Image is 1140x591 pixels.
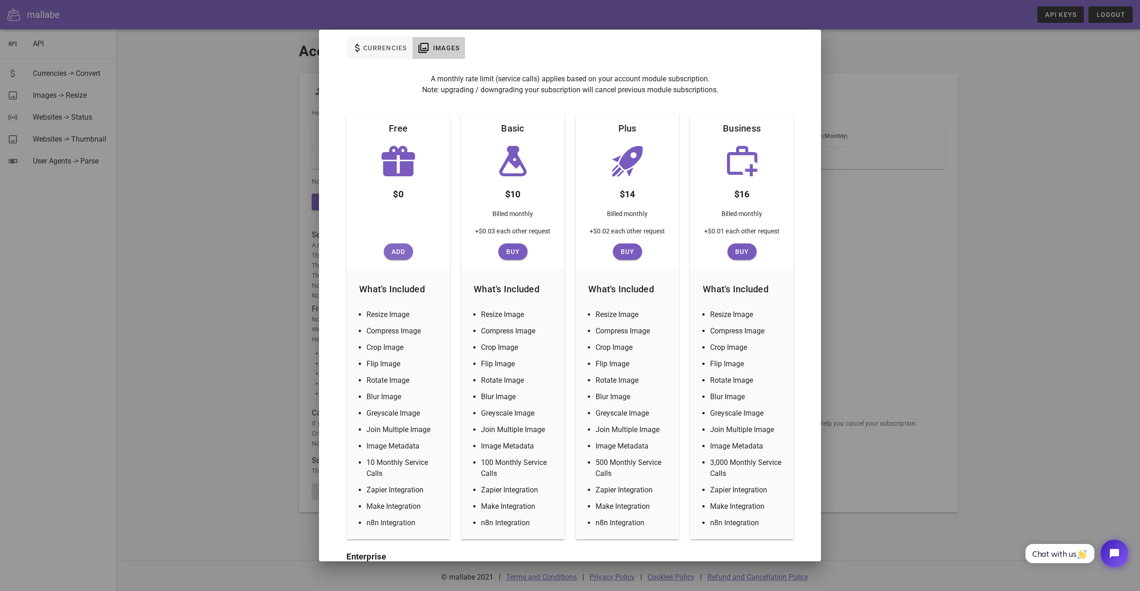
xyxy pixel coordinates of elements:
li: n8n Integration [596,517,670,528]
li: Greyscale Image [366,408,441,419]
div: Billed monthly [485,205,540,226]
li: Greyscale Image [481,408,555,419]
li: Resize Image [366,309,441,320]
p: A monthly rate limit (service calls) applies based on your account module subscription. Note: upg... [346,74,794,95]
div: Billed monthly [714,205,769,226]
li: Image Metadata [366,441,441,452]
h3: Enterprise [346,550,794,563]
span: Buy [731,248,753,255]
div: +$0.03 each other request [468,226,558,243]
li: Compress Image [710,326,784,337]
li: Crop Image [366,342,441,353]
li: Compress Image [366,326,441,337]
span: Buy [617,248,638,255]
span: Images [433,44,460,52]
li: n8n Integration [481,517,555,528]
div: Business [716,114,768,143]
div: What's Included [581,274,674,304]
li: Zapier Integration [596,485,670,496]
li: Blur Image [481,391,555,402]
li: Image Metadata [481,441,555,452]
li: Crop Image [710,342,784,353]
li: Make Integration [481,501,555,512]
div: $10 [498,179,528,205]
li: Join Multiple Image [710,424,784,435]
button: Images [413,37,465,59]
div: $14 [612,179,643,205]
button: Buy [613,243,642,260]
li: 3,000 Monthly Service Calls [710,457,784,479]
li: Flip Image [710,359,784,369]
div: Free [382,114,415,143]
li: Rotate Image [710,375,784,386]
li: 100 Monthly Service Calls [481,457,555,479]
li: Resize Image [710,309,784,320]
li: Rotate Image [596,375,670,386]
li: Flip Image [481,359,555,369]
li: n8n Integration [366,517,441,528]
button: Buy [727,243,757,260]
li: Greyscale Image [710,408,784,419]
li: Join Multiple Image [366,424,441,435]
span: Currencies [363,44,407,52]
li: Join Multiple Image [481,424,555,435]
button: Currencies [346,37,413,59]
span: Add [387,248,409,255]
span: Buy [502,248,524,255]
li: Resize Image [596,309,670,320]
li: Flip Image [596,359,670,369]
div: Plus [611,114,644,143]
li: 500 Monthly Service Calls [596,457,670,479]
div: What's Included [352,274,444,304]
li: Zapier Integration [366,485,441,496]
li: Image Metadata [710,441,784,452]
button: Buy [498,243,528,260]
li: Make Integration [366,501,441,512]
li: Resize Image [481,309,555,320]
div: What's Included [466,274,559,304]
li: Blur Image [710,391,784,402]
li: Join Multiple Image [596,424,670,435]
li: Blur Image [596,391,670,402]
li: Crop Image [481,342,555,353]
li: Zapier Integration [710,485,784,496]
div: Basic [494,114,531,143]
li: Image Metadata [596,441,670,452]
li: Make Integration [596,501,670,512]
div: $0 [386,179,411,205]
li: Compress Image [596,326,670,337]
li: Make Integration [710,501,784,512]
li: Crop Image [596,342,670,353]
div: $16 [727,179,757,205]
div: What's Included [696,274,788,304]
li: Zapier Integration [481,485,555,496]
li: n8n Integration [710,517,784,528]
div: +$0.01 each other request [697,226,787,243]
li: Flip Image [366,359,441,369]
li: Blur Image [366,391,441,402]
li: 10 Monthly Service Calls [366,457,441,479]
div: +$0.02 each other request [582,226,673,243]
li: Rotate Image [481,375,555,386]
li: Greyscale Image [596,408,670,419]
button: Add [384,243,413,260]
div: Billed monthly [600,205,654,226]
iframe: Tidio Chat [1015,532,1136,575]
li: Rotate Image [366,375,441,386]
li: Compress Image [481,326,555,337]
